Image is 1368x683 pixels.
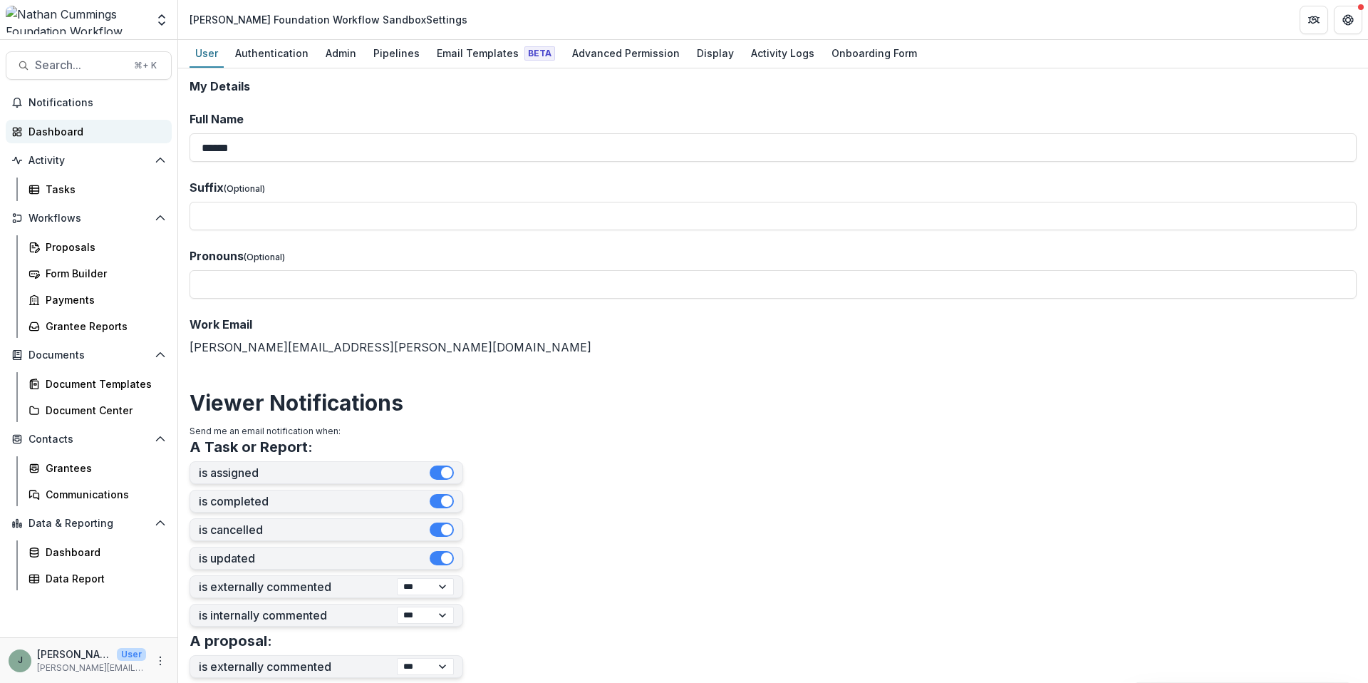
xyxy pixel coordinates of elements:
a: Proposals [23,235,172,259]
button: Get Help [1334,6,1362,34]
button: Open Data & Reporting [6,512,172,535]
div: [PERSON_NAME] Foundation Workflow Sandbox Settings [190,12,467,27]
label: is internally commented [199,609,397,622]
div: Advanced Permission [566,43,685,63]
a: Email Templates Beta [431,40,561,68]
button: Search... [6,51,172,80]
p: User [117,648,146,661]
a: Grantees [23,456,172,480]
span: Work Email [190,317,252,332]
div: Dashboard [46,545,160,560]
button: Open Activity [6,149,172,172]
a: Activity Logs [745,40,820,68]
div: Payments [46,292,160,307]
div: [PERSON_NAME][EMAIL_ADDRESS][PERSON_NAME][DOMAIN_NAME] [190,316,1357,356]
div: Email Templates [431,43,561,63]
div: Onboarding Form [826,43,923,63]
a: Document Center [23,399,172,422]
a: Data Report [23,567,172,590]
h3: A Task or Report: [190,438,313,456]
p: [PERSON_NAME][EMAIL_ADDRESS][PERSON_NAME][DOMAIN_NAME] [37,662,146,674]
div: Pipelines [368,43,425,63]
span: Send me an email notification when: [190,426,341,436]
div: ⌘ + K [131,58,160,73]
a: Payments [23,288,172,312]
div: Joshua [18,656,23,665]
button: More [152,652,169,669]
span: (Optional) [224,183,265,194]
span: Data & Reporting [28,518,149,530]
img: Nathan Cummings Foundation Workflow Sandbox logo [6,6,146,34]
label: is externally commented [199,580,397,594]
span: Search... [35,58,125,72]
a: Advanced Permission [566,40,685,68]
a: Authentication [229,40,314,68]
button: Notifications [6,91,172,114]
a: Pipelines [368,40,425,68]
div: Document Templates [46,376,160,391]
a: User [190,40,224,68]
div: Grantees [46,461,160,476]
div: Dashboard [28,124,160,139]
div: Proposals [46,240,160,255]
label: is completed [199,495,430,508]
button: Partners [1300,6,1328,34]
a: Tasks [23,178,172,201]
a: Dashboard [6,120,172,143]
span: Activity [28,155,149,167]
span: Beta [524,46,555,61]
div: Document Center [46,403,160,418]
div: Form Builder [46,266,160,281]
label: is updated [199,552,430,565]
span: Full Name [190,112,244,126]
span: Contacts [28,433,149,446]
div: Authentication [229,43,314,63]
a: Onboarding Form [826,40,923,68]
a: Dashboard [23,540,172,564]
div: Grantee Reports [46,319,160,334]
span: Workflows [28,212,149,225]
button: Open Documents [6,344,172,366]
span: Notifications [28,97,166,109]
label: is assigned [199,466,430,480]
button: Open entity switcher [152,6,172,34]
div: Tasks [46,182,160,197]
a: Grantee Reports [23,314,172,338]
a: Admin [320,40,362,68]
span: (Optional) [244,252,285,262]
button: Open Workflows [6,207,172,230]
label: is externally commented [199,660,397,674]
label: is cancelled [199,523,430,537]
span: Documents [28,349,149,361]
div: Activity Logs [745,43,820,63]
a: Communications [23,483,172,506]
div: User [190,43,224,63]
a: Document Templates [23,372,172,396]
h2: My Details [190,80,1357,93]
div: Admin [320,43,362,63]
div: Communications [46,487,160,502]
a: Form Builder [23,262,172,285]
button: Open Contacts [6,428,172,451]
nav: breadcrumb [184,9,473,30]
span: Suffix [190,180,224,195]
h3: A proposal: [190,632,272,649]
p: [PERSON_NAME] [37,647,111,662]
h2: Viewer Notifications [190,390,1357,416]
a: Display [691,40,740,68]
div: Display [691,43,740,63]
span: Pronouns [190,249,244,263]
div: Data Report [46,571,160,586]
